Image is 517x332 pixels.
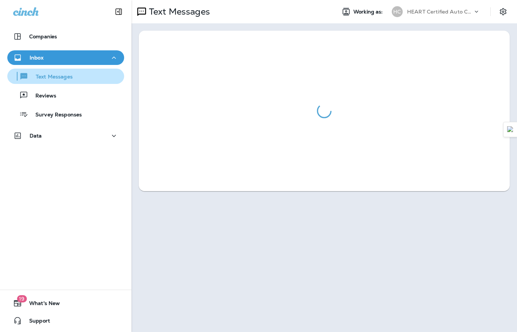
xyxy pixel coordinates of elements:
[146,6,210,17] p: Text Messages
[28,112,82,119] p: Survey Responses
[22,318,50,327] span: Support
[7,29,124,44] button: Companies
[7,69,124,84] button: Text Messages
[353,9,384,15] span: Working as:
[7,50,124,65] button: Inbox
[29,34,57,39] p: Companies
[392,6,403,17] div: HC
[497,5,510,18] button: Settings
[7,88,124,103] button: Reviews
[30,133,42,139] p: Data
[507,126,514,133] img: Detect Auto
[7,107,124,122] button: Survey Responses
[28,74,73,81] p: Text Messages
[22,300,60,309] span: What's New
[28,93,56,100] p: Reviews
[407,9,473,15] p: HEART Certified Auto Care
[17,295,27,302] span: 19
[7,296,124,310] button: 19What's New
[108,4,129,19] button: Collapse Sidebar
[30,55,43,61] p: Inbox
[7,313,124,328] button: Support
[7,128,124,143] button: Data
